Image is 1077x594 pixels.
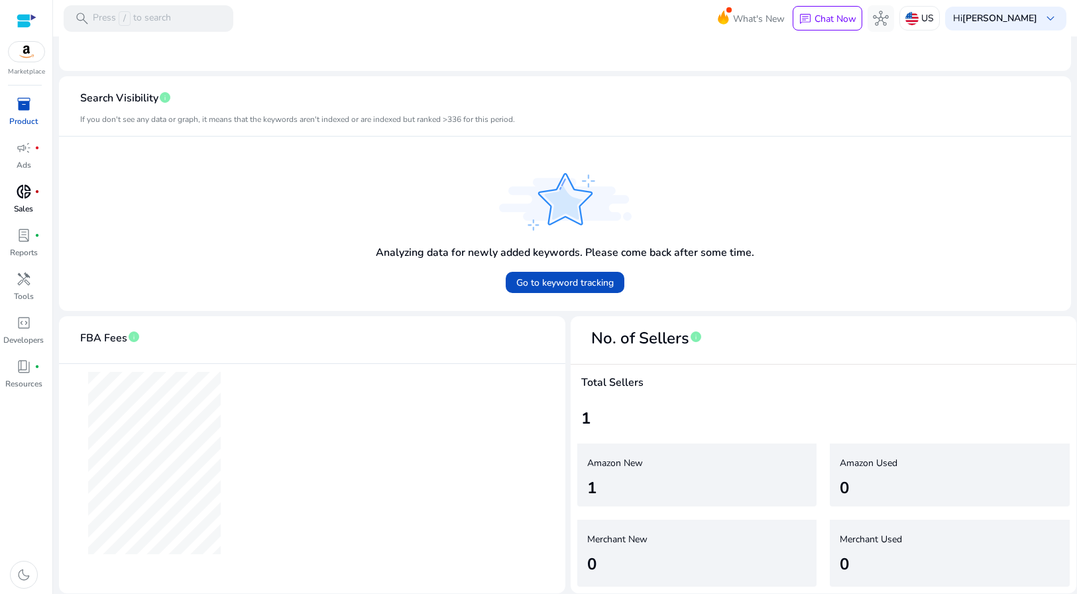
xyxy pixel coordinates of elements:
[16,315,32,331] span: code_blocks
[376,247,754,259] h4: Analyzing data for newly added keywords. Please come back after some time.
[587,534,791,546] h5: Merchant New
[516,276,614,290] span: Go to keyword tracking
[840,476,849,500] div: 0
[840,534,1043,546] h5: Merchant Used
[953,14,1037,23] p: Hi
[16,359,32,375] span: book_4
[873,11,889,27] span: hub
[158,91,172,104] span: info
[34,364,40,369] span: fiber_manual_record
[14,203,33,215] p: Sales
[80,87,158,110] span: Search Visibility
[34,189,40,194] span: fiber_manual_record
[16,140,32,156] span: campaign
[80,113,515,126] mat-card-subtitle: If you don't see any data or graph, it means that the keywords aren't indexed or are indexed but ...
[93,11,171,26] p: Press to search
[16,271,32,287] span: handyman
[581,406,1066,430] div: 1
[587,458,791,469] h5: Amazon New
[34,233,40,238] span: fiber_manual_record
[733,7,785,30] span: What's New
[840,552,849,576] div: 0
[587,476,596,500] div: 1
[119,11,131,26] span: /
[815,13,856,25] p: Chat Now
[840,458,1043,469] h5: Amazon Used
[8,67,45,77] p: Marketplace
[962,12,1037,25] b: [PERSON_NAME]
[16,567,32,583] span: dark_mode
[581,327,689,350] span: No. of Sellers
[9,115,38,127] p: Product
[793,6,862,31] button: chatChat Now
[16,184,32,200] span: donut_small
[905,12,919,25] img: us.svg
[581,377,1066,389] h4: Total Sellers
[16,96,32,112] span: inventory_2
[16,227,32,243] span: lab_profile
[1043,11,1058,27] span: keyboard_arrow_down
[689,330,703,343] span: info
[10,247,38,259] p: Reports
[127,330,141,343] span: info
[34,145,40,150] span: fiber_manual_record
[868,5,894,32] button: hub
[3,334,44,346] p: Developers
[74,11,90,27] span: search
[9,42,44,62] img: amazon.svg
[14,290,34,302] p: Tools
[5,378,42,390] p: Resources
[921,7,934,30] p: US
[799,13,812,26] span: chat
[587,552,596,576] div: 0
[499,173,632,231] img: personalised.svg
[17,159,31,171] p: Ads
[80,327,127,350] span: FBA Fees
